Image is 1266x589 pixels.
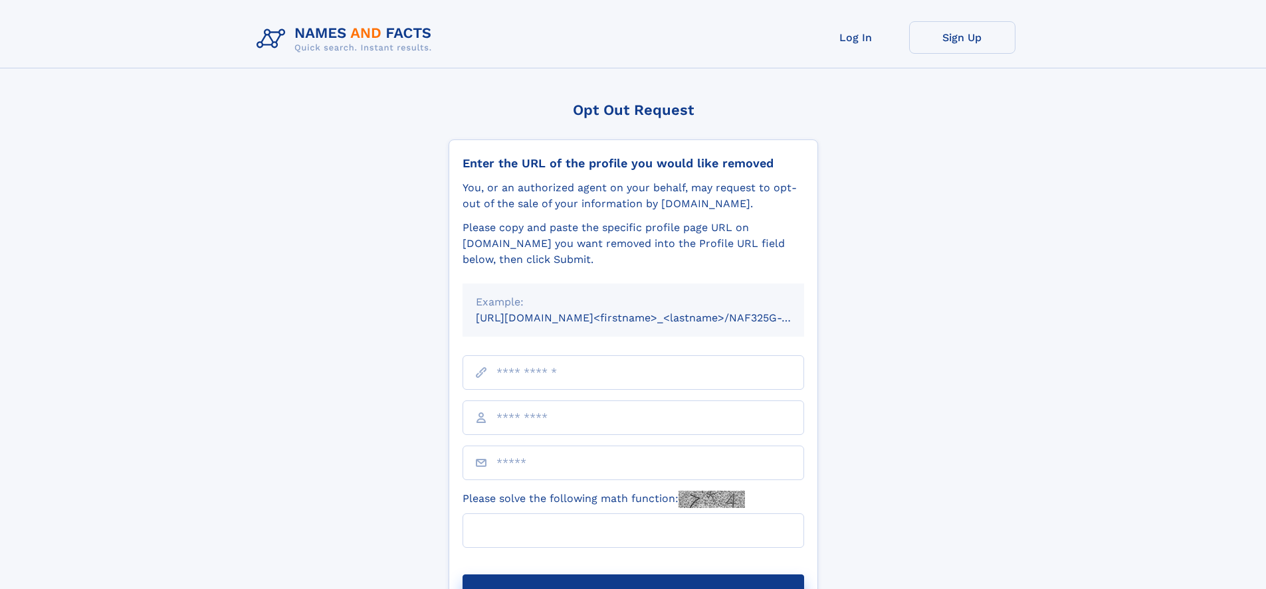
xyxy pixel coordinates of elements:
[803,21,909,54] a: Log In
[449,102,818,118] div: Opt Out Request
[251,21,443,57] img: Logo Names and Facts
[476,294,791,310] div: Example:
[463,156,804,171] div: Enter the URL of the profile you would like removed
[463,491,745,508] label: Please solve the following math function:
[476,311,829,324] small: [URL][DOMAIN_NAME]<firstname>_<lastname>/NAF325G-xxxxxxxx
[909,21,1015,54] a: Sign Up
[463,220,804,268] div: Please copy and paste the specific profile page URL on [DOMAIN_NAME] you want removed into the Pr...
[463,180,804,212] div: You, or an authorized agent on your behalf, may request to opt-out of the sale of your informatio...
